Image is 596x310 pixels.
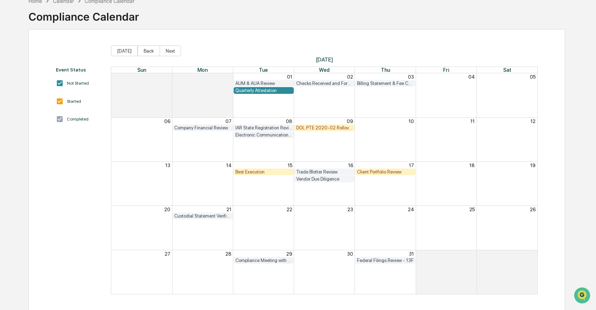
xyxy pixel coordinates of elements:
span: Sun [137,67,146,73]
button: 12 [531,118,536,124]
div: Federal Filings Review - 13F [357,258,414,263]
div: Not Started [67,81,89,86]
div: Custodial Statement Verification [174,213,231,219]
div: Vendor Due Diligence [296,176,353,182]
button: 01 [469,251,475,257]
div: Start new chat [24,54,117,62]
button: [DATE] [111,46,138,56]
button: 28 [225,251,232,257]
button: 26 [530,207,536,212]
span: Attestations [59,90,88,97]
span: Data Lookup [14,103,45,110]
button: 27 [165,251,170,257]
button: 29 [286,251,292,257]
div: Client Portfolio Review [357,169,414,175]
div: Completed [67,117,89,122]
button: 07 [225,118,232,124]
button: 19 [530,162,536,168]
button: Start new chat [121,57,129,65]
button: 04 [468,74,475,80]
div: Checks Received and Forwarded Log [296,81,353,86]
div: We're available if you need us! [24,62,90,67]
button: 10 [409,118,414,124]
button: 22 [287,207,292,212]
button: 15 [288,162,292,168]
iframe: Open customer support [573,287,592,306]
span: [DATE] [111,56,538,63]
button: Back [138,46,160,56]
button: 21 [227,207,232,212]
div: Quarterly Attestation [235,88,292,93]
img: 1746055101610-c473b297-6a78-478c-a979-82029cc54cd1 [7,54,20,67]
button: 20 [164,207,170,212]
button: 08 [286,118,292,124]
button: 02 [347,74,353,80]
button: 25 [469,207,475,212]
button: 03 [408,74,414,80]
button: 30 [225,74,232,80]
button: 13 [165,162,170,168]
a: 🔎Data Lookup [4,100,48,113]
span: Tue [259,67,268,73]
span: Pylon [71,121,86,126]
button: 06 [164,118,170,124]
button: 05 [530,74,536,80]
button: 29 [164,74,170,80]
button: 18 [469,162,475,168]
button: 16 [348,162,353,168]
div: Compliance Calendar [28,5,139,23]
button: 17 [409,162,414,168]
span: Wed [319,67,330,73]
button: 02 [530,251,536,257]
div: Best Execution [235,169,292,175]
span: Thu [381,67,390,73]
div: Started [67,99,81,104]
button: 30 [347,251,353,257]
div: Compliance Meeting with Management [235,258,292,263]
a: 🖐️Preclearance [4,87,49,100]
div: 🔎 [7,104,13,109]
div: 🖐️ [7,90,13,96]
button: 01 [287,74,292,80]
button: Next [160,46,181,56]
button: 31 [409,251,414,257]
div: 🗄️ [52,90,57,96]
button: 09 [347,118,353,124]
span: Fri [443,67,449,73]
button: 11 [470,118,475,124]
div: Company Financial Review [174,125,231,130]
p: How can we help? [7,15,129,26]
div: Billing Statement & Fee Calculations Report Review [357,81,414,86]
button: 24 [408,207,414,212]
div: AUM & AUA Review [235,81,292,86]
button: 14 [226,162,232,168]
a: 🗄️Attestations [49,87,91,100]
div: DOL PTE 2020-02 Rollover & IRA to IRA Account Review [296,125,353,130]
a: Powered byPylon [50,120,86,126]
span: Sat [503,67,511,73]
div: IAR State Registration Review [235,125,292,130]
div: Electronic Communication Review [235,132,292,138]
span: Mon [197,67,208,73]
div: Event Status [56,67,104,73]
div: Month View [111,66,538,294]
button: 23 [347,207,353,212]
div: Trade Blotter Review [296,169,353,175]
span: Preclearance [14,90,46,97]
